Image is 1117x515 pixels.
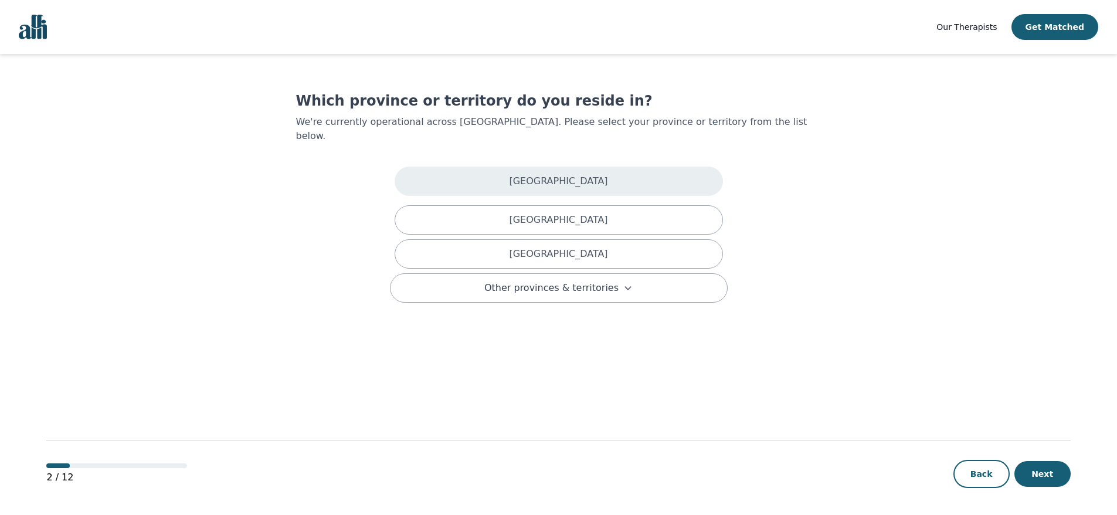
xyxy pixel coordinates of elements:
span: Our Therapists [936,22,997,32]
button: Other provinces & territories [390,273,728,303]
p: [GEOGRAPHIC_DATA] [509,213,607,227]
button: Get Matched [1011,14,1098,40]
a: Our Therapists [936,20,997,34]
img: alli logo [19,15,47,39]
p: [GEOGRAPHIC_DATA] [509,247,607,261]
p: We're currently operational across [GEOGRAPHIC_DATA]. Please select your province or territory fr... [296,115,821,143]
button: Next [1014,461,1071,487]
p: [GEOGRAPHIC_DATA] [509,174,607,188]
h1: Which province or territory do you reside in? [296,92,821,110]
button: Back [953,460,1010,488]
p: 2 / 12 [46,470,187,484]
span: Other provinces & territories [484,281,619,295]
